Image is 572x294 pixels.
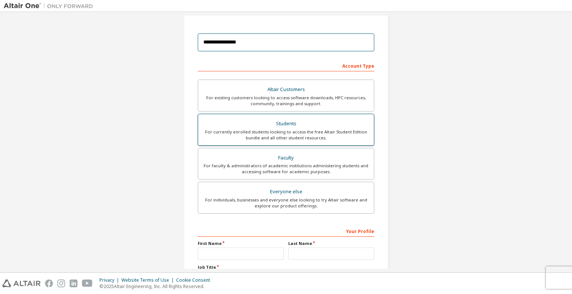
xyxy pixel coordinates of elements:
[121,277,176,283] div: Website Terms of Use
[203,187,369,197] div: Everyone else
[203,95,369,107] div: For existing customers looking to access software downloads, HPC resources, community, trainings ...
[82,280,93,287] img: youtube.svg
[203,119,369,129] div: Students
[203,84,369,95] div: Altair Customers
[4,2,97,10] img: Altair One
[198,264,374,270] label: Job Title
[198,59,374,71] div: Account Type
[203,197,369,209] div: For individuals, businesses and everyone else looking to try Altair software and explore our prod...
[99,283,214,290] p: © 2025 Altair Engineering, Inc. All Rights Reserved.
[288,240,374,246] label: Last Name
[176,277,214,283] div: Cookie Consent
[99,277,121,283] div: Privacy
[2,280,41,287] img: altair_logo.svg
[57,280,65,287] img: instagram.svg
[203,129,369,141] div: For currently enrolled students looking to access the free Altair Student Edition bundle and all ...
[198,240,284,246] label: First Name
[203,163,369,175] div: For faculty & administrators of academic institutions administering students and accessing softwa...
[203,153,369,163] div: Faculty
[45,280,53,287] img: facebook.svg
[70,280,77,287] img: linkedin.svg
[198,225,374,237] div: Your Profile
